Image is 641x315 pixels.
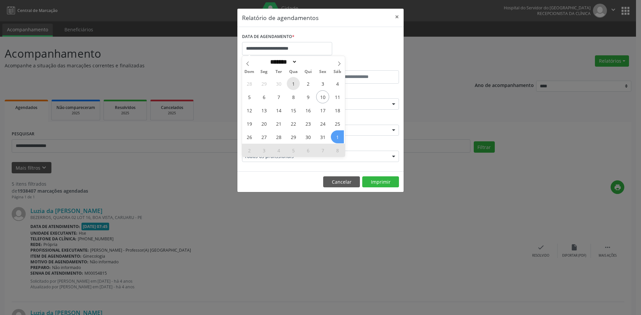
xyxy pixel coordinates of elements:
label: DATA DE AGENDAMENTO [242,32,294,42]
input: Year [297,58,319,65]
span: Sáb [330,70,345,74]
span: Outubro 22, 2025 [287,117,300,130]
span: Novembro 5, 2025 [287,144,300,157]
span: Outubro 24, 2025 [316,117,329,130]
span: Ter [271,70,286,74]
span: Outubro 4, 2025 [331,77,344,90]
span: Outubro 27, 2025 [257,130,270,143]
span: Novembro 8, 2025 [331,144,344,157]
span: Novembro 4, 2025 [272,144,285,157]
span: Outubro 11, 2025 [331,90,344,103]
span: Sex [315,70,330,74]
span: Outubro 13, 2025 [257,104,270,117]
label: ATÉ [322,60,399,70]
span: Setembro 28, 2025 [243,77,256,90]
h5: Relatório de agendamentos [242,13,318,22]
span: Novembro 3, 2025 [257,144,270,157]
span: Qua [286,70,301,74]
span: Outubro 6, 2025 [257,90,270,103]
span: Seg [257,70,271,74]
span: Outubro 26, 2025 [243,130,256,143]
span: Outubro 2, 2025 [301,77,314,90]
span: Outubro 18, 2025 [331,104,344,117]
span: Setembro 30, 2025 [272,77,285,90]
span: Outubro 5, 2025 [243,90,256,103]
button: Cancelar [323,176,360,188]
span: Outubro 8, 2025 [287,90,300,103]
span: Outubro 7, 2025 [272,90,285,103]
span: Setembro 29, 2025 [257,77,270,90]
span: Outubro 23, 2025 [301,117,314,130]
span: Outubro 1, 2025 [287,77,300,90]
span: Outubro 14, 2025 [272,104,285,117]
span: Novembro 7, 2025 [316,144,329,157]
span: Outubro 15, 2025 [287,104,300,117]
button: Close [390,9,404,25]
span: Outubro 21, 2025 [272,117,285,130]
span: Outubro 17, 2025 [316,104,329,117]
span: Outubro 20, 2025 [257,117,270,130]
span: Outubro 12, 2025 [243,104,256,117]
span: Novembro 1, 2025 [331,130,344,143]
select: Month [268,58,297,65]
span: Outubro 19, 2025 [243,117,256,130]
span: Outubro 9, 2025 [301,90,314,103]
span: Outubro 28, 2025 [272,130,285,143]
span: Outubro 10, 2025 [316,90,329,103]
span: Outubro 25, 2025 [331,117,344,130]
span: Outubro 29, 2025 [287,130,300,143]
span: Qui [301,70,315,74]
span: Novembro 6, 2025 [301,144,314,157]
button: Imprimir [362,176,399,188]
span: Dom [242,70,257,74]
span: Outubro 31, 2025 [316,130,329,143]
span: Outubro 3, 2025 [316,77,329,90]
span: Outubro 30, 2025 [301,130,314,143]
span: Outubro 16, 2025 [301,104,314,117]
span: Novembro 2, 2025 [243,144,256,157]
